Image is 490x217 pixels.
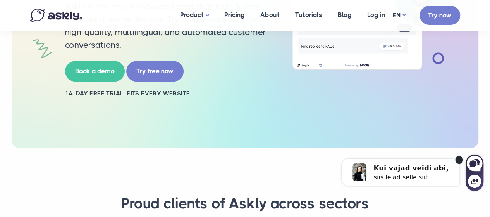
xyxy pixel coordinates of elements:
a: EN [393,10,406,21]
h2: 14-day free trial. Fits every website. [65,89,274,98]
img: Askly [30,9,82,22]
iframe: Askly chat [325,144,484,192]
h3: Proud clients of Askly across sectors [40,194,450,213]
a: Try now [420,6,460,25]
a: Book a demo [65,61,125,82]
a: Try free now [126,61,184,82]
